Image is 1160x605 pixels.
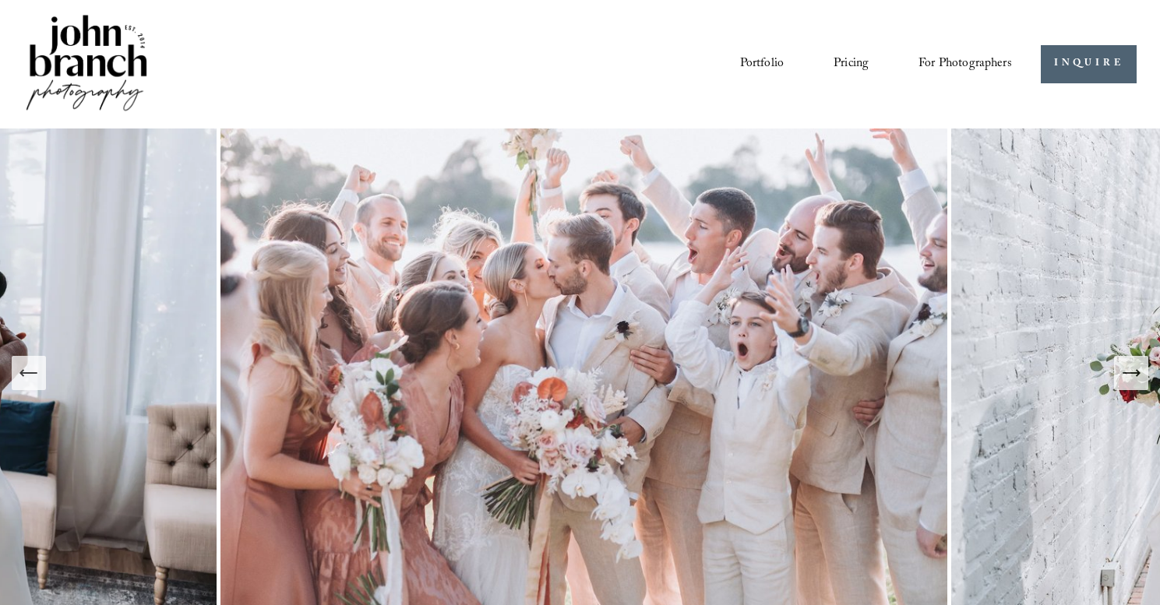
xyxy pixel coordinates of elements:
[834,51,869,77] a: Pricing
[1041,45,1137,83] a: INQUIRE
[12,356,46,390] button: Previous Slide
[918,52,1012,76] span: For Photographers
[918,51,1012,77] a: folder dropdown
[23,12,150,117] img: John Branch IV Photography
[1114,356,1148,390] button: Next Slide
[740,51,784,77] a: Portfolio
